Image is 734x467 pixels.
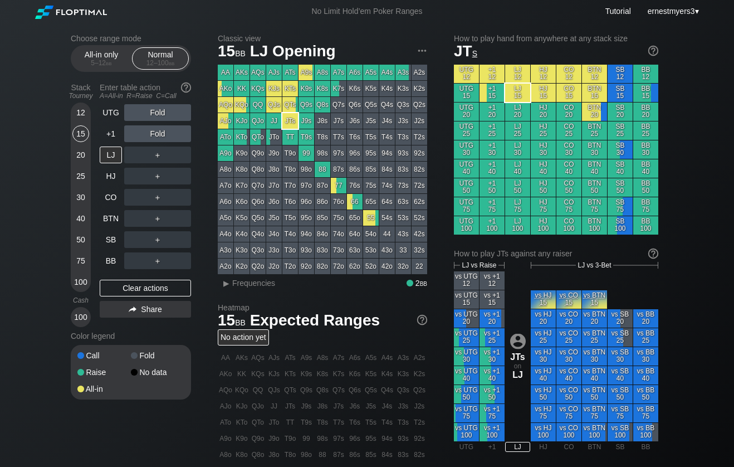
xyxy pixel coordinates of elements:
[454,159,479,178] div: UTG 40
[218,145,233,161] div: A9o
[454,84,479,102] div: UTG 15
[282,194,298,210] div: T6o
[412,178,427,193] div: 72s
[633,121,658,140] div: BB 25
[363,145,379,161] div: 95s
[412,242,427,258] div: 32s
[556,121,581,140] div: CO 25
[479,103,505,121] div: +1 20
[100,125,122,142] div: +1
[531,103,556,121] div: HJ 20
[124,231,191,248] div: ＋
[266,113,282,129] div: JJ
[234,210,249,226] div: K5o
[608,216,633,235] div: SB 100
[315,162,330,177] div: 88
[331,226,346,242] div: 74o
[100,104,122,121] div: UTG
[582,65,607,83] div: BTN 12
[363,194,379,210] div: 65s
[106,59,112,67] span: bb
[454,121,479,140] div: UTG 25
[379,210,395,226] div: 54s
[582,178,607,197] div: BTN 50
[379,113,395,129] div: J4s
[216,43,247,61] span: 15
[395,178,411,193] div: 73s
[582,84,607,102] div: BTN 15
[412,81,427,96] div: K2s
[315,242,330,258] div: 83o
[218,226,233,242] div: A4o
[234,81,249,96] div: KK
[282,145,298,161] div: T9o
[266,81,282,96] div: KJs
[100,168,122,184] div: HJ
[347,113,363,129] div: J6s
[131,368,184,376] div: No data
[250,194,266,210] div: Q6o
[633,197,658,216] div: BB 75
[347,226,363,242] div: 64o
[77,368,131,376] div: Raise
[608,197,633,216] div: SB 75
[647,45,659,57] img: help.32db89a4.svg
[363,129,379,145] div: T5s
[135,48,186,69] div: Normal
[76,48,127,69] div: All-in only
[315,65,330,80] div: A8s
[608,103,633,121] div: SB 20
[218,81,233,96] div: AKo
[266,226,282,242] div: J4o
[315,226,330,242] div: 84o
[299,113,314,129] div: J9s
[531,121,556,140] div: HJ 25
[412,162,427,177] div: 82s
[282,97,298,113] div: QTs
[234,259,249,274] div: K2o
[412,97,427,113] div: Q2s
[282,210,298,226] div: T5o
[412,194,427,210] div: 62s
[299,178,314,193] div: 97o
[100,189,122,206] div: CO
[72,189,89,206] div: 30
[218,194,233,210] div: A6o
[250,259,266,274] div: Q2o
[234,178,249,193] div: K7o
[72,252,89,269] div: 75
[582,103,607,121] div: BTN 20
[379,162,395,177] div: 84s
[72,104,89,121] div: 12
[633,178,658,197] div: BB 50
[479,159,505,178] div: +1 40
[331,162,346,177] div: 87s
[124,189,191,206] div: ＋
[331,145,346,161] div: 97s
[347,145,363,161] div: 96s
[454,65,479,83] div: UTG 12
[363,210,379,226] div: 55
[582,159,607,178] div: BTN 40
[234,226,249,242] div: K4o
[299,81,314,96] div: K9s
[218,178,233,193] div: A7o
[315,259,330,274] div: 82o
[531,65,556,83] div: HJ 12
[248,43,337,61] span: LJ Opening
[556,140,581,159] div: CO 30
[331,81,346,96] div: K7s
[299,162,314,177] div: 98o
[608,65,633,83] div: SB 12
[100,210,122,227] div: BTN
[250,113,266,129] div: QJo
[505,197,530,216] div: LJ 75
[299,226,314,242] div: 94o
[218,65,233,80] div: AA
[315,194,330,210] div: 86o
[282,259,298,274] div: T2o
[531,84,556,102] div: HJ 15
[218,259,233,274] div: A2o
[347,178,363,193] div: 76s
[379,194,395,210] div: 64s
